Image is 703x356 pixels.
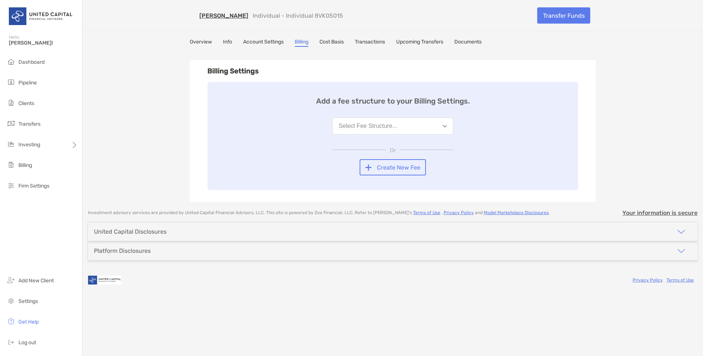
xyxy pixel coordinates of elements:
[18,339,36,346] span: Log out
[396,39,443,47] a: Upcoming Transfers
[7,296,15,305] img: settings icon
[18,80,37,86] span: Pipeline
[18,121,41,127] span: Transfers
[355,39,385,47] a: Transactions
[366,164,371,171] img: button icon
[207,67,578,75] h3: Billing Settings
[9,3,73,29] img: United Capital Logo
[386,147,400,154] span: Or
[443,125,447,128] img: Open dropdown arrow
[484,210,549,215] a: Model Marketplace Disclosures
[18,298,38,304] span: Settings
[7,119,15,128] img: transfers icon
[7,276,15,285] img: add_new_client icon
[677,247,686,255] img: icon arrow
[332,118,453,135] button: Select Fee Structure...
[7,78,15,87] img: pipeline icon
[339,123,397,129] div: Select Fee Structure...
[199,12,248,19] a: [PERSON_NAME]
[223,39,232,47] a: Info
[633,278,663,283] a: Privacy Policy
[537,7,590,24] a: Transfer Funds
[7,317,15,326] img: get-help icon
[18,162,32,168] span: Billing
[18,183,49,189] span: Firm Settings
[88,272,121,288] img: company logo
[667,278,694,283] a: Terms of Use
[295,39,308,47] a: Billing
[360,159,426,175] button: Create New Fee
[94,228,167,235] div: United Capital Disclosures
[94,247,151,254] div: Platform Disclosures
[18,319,39,325] span: Get Help
[316,97,470,105] h4: Add a fee structure to your Billing Settings.
[7,338,15,346] img: logout icon
[18,59,45,65] span: Dashboard
[413,210,440,215] a: Terms of Use
[7,140,15,149] img: investing icon
[7,160,15,169] img: billing icon
[622,209,697,216] p: Your information is secure
[253,12,343,19] p: Individual - Individual 8VK05015
[243,39,284,47] a: Account Settings
[18,142,40,148] span: Investing
[319,39,344,47] a: Cost Basis
[18,278,54,284] span: Add New Client
[7,57,15,66] img: dashboard icon
[7,181,15,190] img: firm-settings icon
[677,227,686,236] img: icon arrow
[454,39,482,47] a: Documents
[9,40,78,46] span: [PERSON_NAME]!
[190,39,212,47] a: Overview
[444,210,474,215] a: Privacy Policy
[88,210,550,216] p: Investment advisory services are provided by United Capital Financial Advisors, LLC . This site i...
[7,98,15,107] img: clients icon
[18,100,34,107] span: Clients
